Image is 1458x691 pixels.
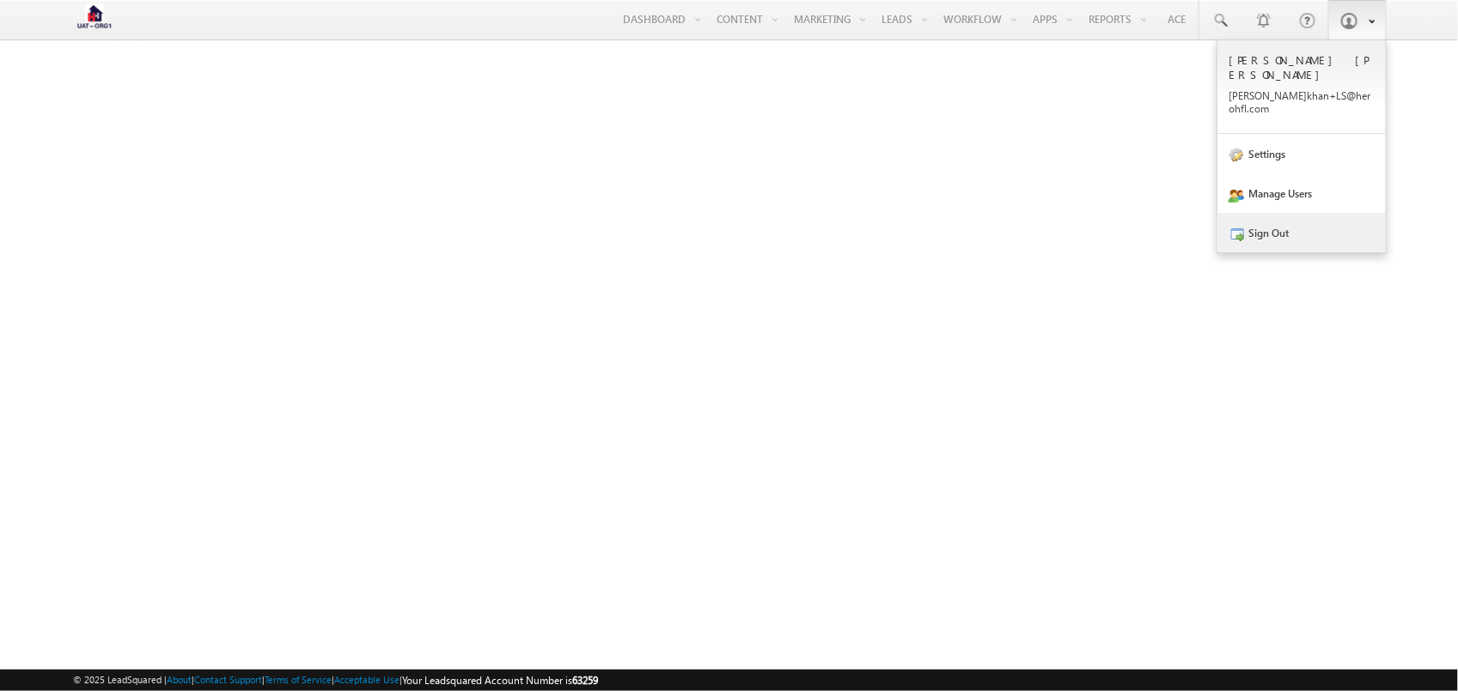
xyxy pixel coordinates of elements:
[73,4,116,34] img: Custom Logo
[402,674,598,687] span: Your Leadsquared Account Number is
[73,672,598,688] span: © 2025 LeadSquared | | | | |
[265,674,332,685] a: Terms of Service
[1229,89,1375,115] p: [PERSON_NAME] khan+ LS@he rohfl .com
[167,674,192,685] a: About
[1217,134,1386,173] a: Settings
[1217,173,1386,213] a: Manage Users
[334,674,400,685] a: Acceptable Use
[572,674,598,687] span: 63259
[1217,213,1386,252] a: Sign Out
[194,674,262,685] a: Contact Support
[1229,52,1375,82] p: [PERSON_NAME] [PERSON_NAME]
[1217,40,1386,134] a: [PERSON_NAME] [PERSON_NAME] [PERSON_NAME]khan+LS@herohfl.com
